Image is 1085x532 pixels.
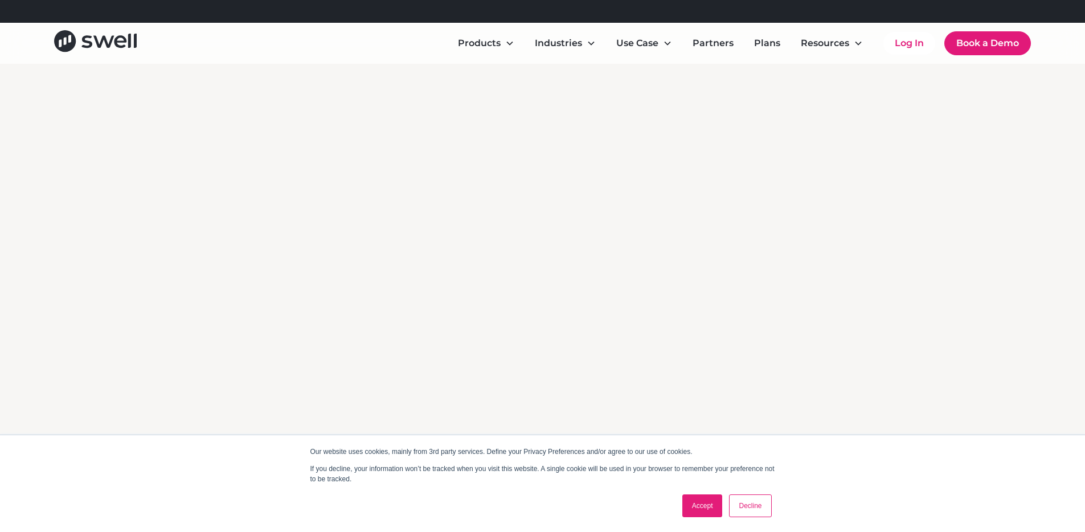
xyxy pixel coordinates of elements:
[683,32,743,55] a: Partners
[449,32,523,55] div: Products
[944,31,1031,55] a: Book a Demo
[607,32,681,55] div: Use Case
[310,447,775,457] p: Our website uses cookies, mainly from 3rd party services. Define your Privacy Preferences and/or ...
[729,494,771,517] a: Decline
[792,32,872,55] div: Resources
[883,32,935,55] a: Log In
[526,32,605,55] div: Industries
[801,36,849,50] div: Resources
[616,36,658,50] div: Use Case
[310,464,775,484] p: If you decline, your information won’t be tracked when you visit this website. A single cookie wi...
[535,36,582,50] div: Industries
[745,32,789,55] a: Plans
[54,30,137,56] a: home
[682,494,723,517] a: Accept
[458,36,501,50] div: Products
